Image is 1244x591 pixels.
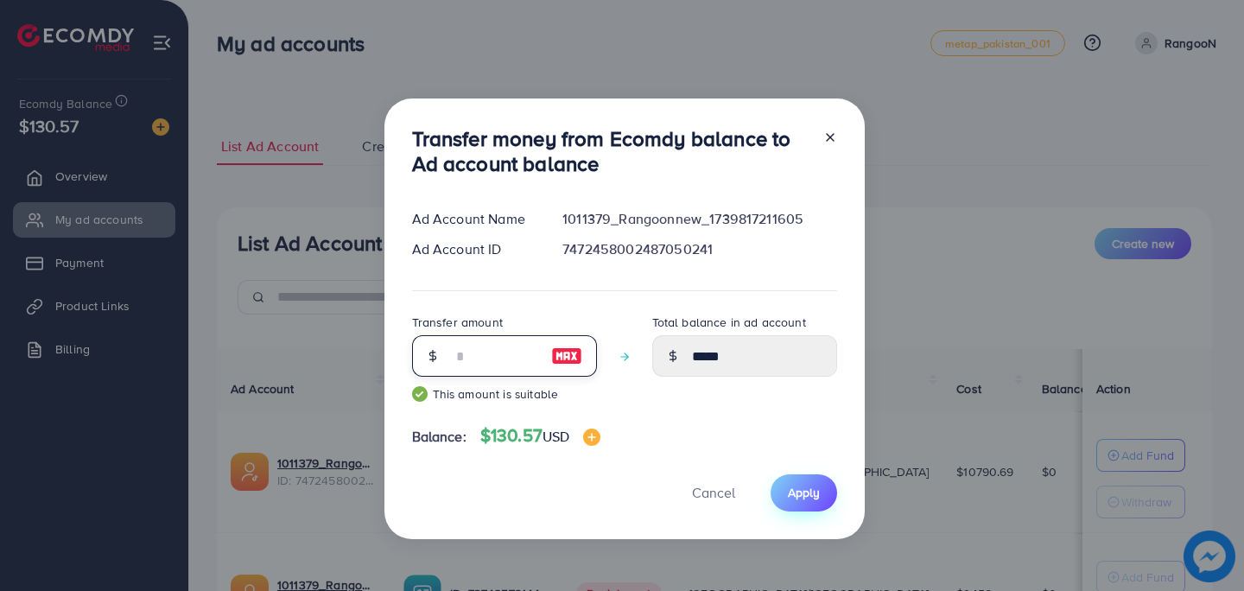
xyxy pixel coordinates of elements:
[549,239,850,259] div: 7472458002487050241
[692,483,735,502] span: Cancel
[652,314,806,331] label: Total balance in ad account
[670,474,757,512] button: Cancel
[771,474,837,512] button: Apply
[480,425,601,447] h4: $130.57
[583,429,600,446] img: image
[551,346,582,366] img: image
[412,386,428,402] img: guide
[788,484,820,501] span: Apply
[398,209,549,229] div: Ad Account Name
[412,427,466,447] span: Balance:
[412,314,503,331] label: Transfer amount
[412,126,809,176] h3: Transfer money from Ecomdy balance to Ad account balance
[549,209,850,229] div: 1011379_Rangoonnew_1739817211605
[412,385,597,403] small: This amount is suitable
[543,427,569,446] span: USD
[398,239,549,259] div: Ad Account ID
